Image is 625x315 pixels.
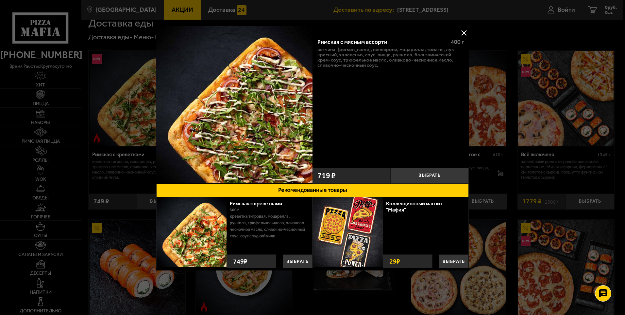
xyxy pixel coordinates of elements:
[317,39,445,46] div: Римская с мясным ассорти
[156,184,469,197] button: Рекомендованные товары
[391,168,469,184] button: Выбрать
[283,254,312,268] button: Выбрать
[156,26,312,184] a: Римская с мясным ассорти
[439,254,468,268] button: Выбрать
[156,26,312,183] img: Римская с мясным ассорти
[231,255,249,268] strong: 749 ₽
[230,200,289,207] a: Римская с креветками
[317,172,336,180] span: 719 ₽
[230,208,239,212] span: 360 г
[388,255,402,268] strong: 29 ₽
[386,200,443,213] a: Коллекционный магнит "Мафия"
[230,213,307,239] p: креветка тигровая, моцарелла, руккола, трюфельное масло, оливково-чесночное масло, сливочно-чесно...
[451,38,464,46] span: 400 г
[317,47,464,68] p: ветчина, [PERSON_NAME], пепперони, моцарелла, томаты, лук красный, халапеньо, соус-пицца, руккола...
